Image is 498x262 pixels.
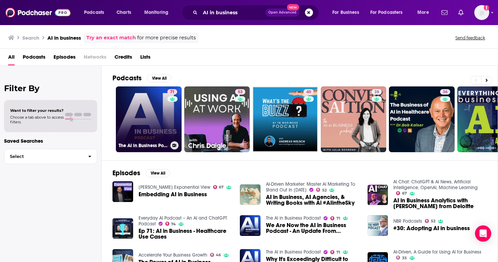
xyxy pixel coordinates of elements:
span: Lists [140,52,150,65]
a: 35 [396,256,407,260]
a: 71 [330,250,340,254]
button: open menu [140,7,177,18]
span: Networks [84,52,106,65]
img: AI in Business, AI Agencies, & Writing Books with Ai #AIintheSky [240,184,261,205]
h2: Podcasts [112,74,142,82]
div: Search podcasts, credits, & more... [188,5,325,20]
button: Select [4,149,97,164]
a: We Are Now the AI in Business Podcast - An Update From Dan [266,222,359,234]
span: Logged in as TrevorC [474,5,489,20]
h3: AI in business [47,35,81,41]
button: open menu [413,7,437,18]
a: AI in Business Analytics with Jim Rowan from Deloitte [393,198,487,209]
span: 28 [374,89,379,96]
img: AI in Business Analytics with Jim Rowan from Deloitte [368,185,388,205]
a: The AI in Business Podcast [266,215,321,221]
a: 28 [321,86,387,152]
a: 52 [425,219,435,223]
button: open menu [366,7,413,18]
img: Podchaser - Follow, Share and Rate Podcasts [5,6,70,19]
span: 71 [336,251,340,254]
a: Everyday AI Podcast – An AI and ChatGPT Podcast [139,215,227,227]
span: for more precise results [137,34,196,42]
span: Want to filter your results? [10,108,64,113]
a: 71The AI in Business Podcast [116,86,182,152]
span: Monitoring [144,8,168,17]
a: 36 [440,89,450,95]
button: Show profile menu [474,5,489,20]
span: 53 [238,89,243,96]
h3: Search [22,35,39,41]
img: Embedding AI in Business [112,181,133,202]
p: Saved Searches [4,138,97,144]
h2: Filter By [4,83,97,93]
a: 71 [167,89,177,95]
a: AI-Driven Marketer: Master AI Marketing To Stand Out In 2025 [266,181,355,193]
a: Charts [112,7,135,18]
span: AI in Business, AI Agencies, & Writing Books with Ai #AIintheSky [266,194,359,206]
a: Show notifications dropdown [439,7,450,18]
img: Ep 71: AI in Business - Healthcare Use Cases [112,218,133,239]
a: 67 [213,185,224,189]
a: 74 [165,222,176,226]
a: AI Chat: ChatGPT & AI News, Artificial Intelligence, OpenAI, Machine Learning [393,179,478,190]
span: Choose a tab above to access filters. [10,115,64,124]
a: Accelerate Your Business Growth [139,252,207,258]
span: 40 [306,89,311,96]
span: Charts [117,8,131,17]
span: New [287,4,299,11]
img: #30: Adopting AI in business [368,215,388,236]
a: PodcastsView All [112,74,171,82]
span: We Are Now the AI in Business Podcast - An Update From [PERSON_NAME] [266,222,359,234]
button: Open AdvancedNew [265,8,299,17]
img: User Profile [474,5,489,20]
span: 52 [431,220,435,223]
a: 40 [252,86,318,152]
button: Send feedback [453,35,487,41]
h3: The AI in Business Podcast [119,143,168,148]
button: View All [147,74,171,82]
span: 71 [336,217,340,220]
span: Credits [115,52,132,65]
span: 71 [170,89,174,96]
span: AI in Business Analytics with [PERSON_NAME] from Deloitte [393,198,487,209]
span: 35 [402,257,407,260]
button: open menu [328,7,368,18]
span: For Business [332,8,359,17]
a: 46 [210,253,221,257]
a: We Are Now the AI in Business Podcast - An Update From Dan [240,215,261,236]
a: All [8,52,15,65]
span: 52 [322,189,327,192]
a: 36 [389,86,455,152]
h2: Episodes [112,169,140,177]
a: Try an exact match [86,34,136,42]
span: 67 [219,186,224,189]
a: EpisodesView All [112,169,170,177]
a: 53 [235,89,245,95]
span: Ep 71: AI in Business - Healthcare Use Cases [139,228,232,240]
a: 71 [330,216,340,220]
span: 67 [402,192,407,195]
button: View All [146,169,170,177]
a: Episodes [54,52,76,65]
a: 40 [304,89,314,95]
span: For Podcasters [370,8,403,17]
a: The AI in Business Podcast [266,249,321,255]
a: 53 [184,86,250,152]
span: 46 [216,254,221,257]
span: #30: Adopting AI in business [393,225,470,231]
a: Podcasts [23,52,45,65]
span: 36 [443,89,448,96]
a: Azeem Azhar's Exponential View [139,184,210,190]
a: 67 [396,191,407,195]
a: NBR Podcasts [393,218,422,224]
span: 74 [171,223,176,226]
span: Podcasts [84,8,104,17]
